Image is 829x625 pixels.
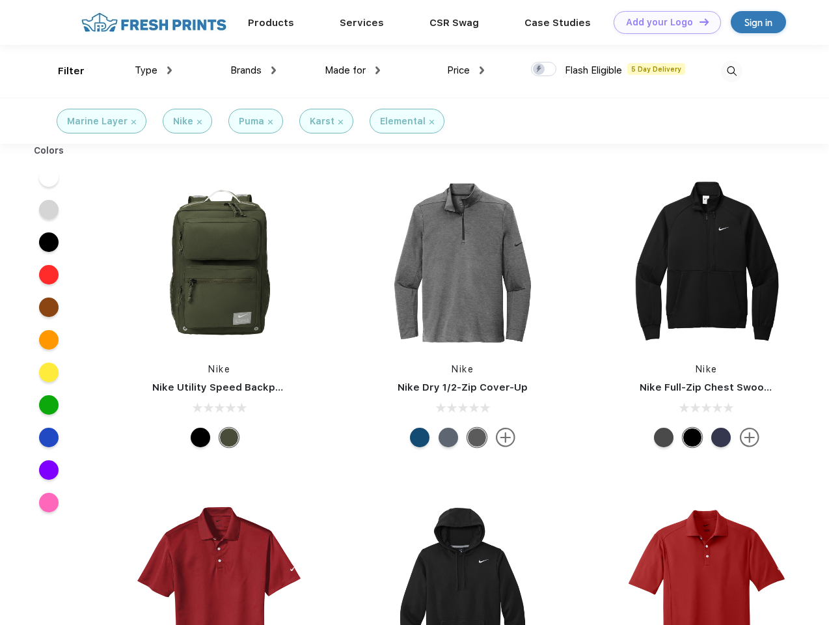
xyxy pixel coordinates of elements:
img: filter_cancel.svg [131,120,136,124]
div: Elemental [380,115,426,128]
div: Sign in [744,15,772,30]
div: Add your Logo [626,17,693,28]
span: Type [135,64,157,76]
img: func=resize&h=266 [620,176,793,350]
img: filter_cancel.svg [338,120,343,124]
img: func=resize&h=266 [376,176,549,350]
div: Black [191,428,210,447]
div: Black Heather [467,428,487,447]
img: desktop_search.svg [721,61,742,82]
div: Nike [173,115,193,128]
img: dropdown.png [167,66,172,74]
img: more.svg [496,428,515,447]
a: Products [248,17,294,29]
a: Nike Dry 1/2-Zip Cover-Up [398,382,528,393]
img: dropdown.png [375,66,380,74]
a: Nike Full-Zip Chest Swoosh Jacket [640,382,813,393]
a: Nike [452,364,474,374]
img: dropdown.png [271,66,276,74]
a: Sign in [731,11,786,33]
span: 5 Day Delivery [627,63,685,75]
div: Gym Blue [410,428,429,447]
img: more.svg [740,428,759,447]
span: Price [447,64,470,76]
a: Nike [696,364,718,374]
div: Black [683,428,702,447]
div: Puma [239,115,264,128]
img: filter_cancel.svg [197,120,202,124]
img: fo%20logo%202.webp [77,11,230,34]
div: Filter [58,64,85,79]
span: Flash Eligible [565,64,622,76]
div: Karst [310,115,334,128]
div: Anthracite [654,428,673,447]
img: func=resize&h=266 [133,176,306,350]
div: Colors [24,144,74,158]
a: CSR Swag [429,17,479,29]
div: Midnight Navy [711,428,731,447]
a: Nike Utility Speed Backpack [152,382,293,393]
span: Brands [230,64,262,76]
a: Nike [208,364,230,374]
div: Navy Heather [439,428,458,447]
div: Cargo Khaki [219,428,239,447]
img: filter_cancel.svg [268,120,273,124]
img: DT [700,18,709,25]
img: dropdown.png [480,66,484,74]
div: Marine Layer [67,115,128,128]
a: Services [340,17,384,29]
span: Made for [325,64,366,76]
img: filter_cancel.svg [429,120,434,124]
